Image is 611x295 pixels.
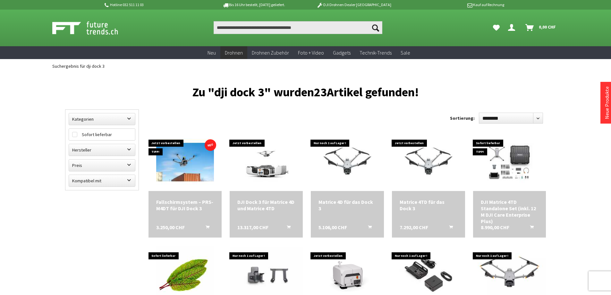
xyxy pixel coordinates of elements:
a: Dein Konto [505,21,520,34]
button: In den Warenkorb [360,224,376,232]
span: Suchergebnis für dji dock 3 [52,63,105,69]
button: Suchen [369,21,382,34]
span: Drohnen Zubehör [252,49,289,56]
input: Produkt, Marke, Kategorie, EAN, Artikelnummer… [214,21,382,34]
p: DJI Drohnen Dealer [GEOGRAPHIC_DATA] [304,1,404,9]
a: Technik-Trends [355,46,396,59]
span: 7.292,00 CHF [400,224,428,230]
a: Matrice 4TD für das Dock 3 7.292,00 CHF In den Warenkorb [400,199,457,212]
a: Matrice 4D für das Dock 3 5.106,00 CHF In den Warenkorb [318,199,376,212]
p: Bis 16 Uhr bestellt, [DATE] geliefert. [204,1,304,9]
a: Sale [396,46,415,59]
div: Matrice 4TD für das Dock 3 [400,199,457,212]
a: Neue Produkte [604,86,610,119]
span: Technik-Trends [360,49,392,56]
div: Fallschirmsystem – PRS-M4DT für DJI Dock 3 [156,199,214,212]
a: DJI Dock 3 für Matrice 4D und Matrice 4TD 13.317,00 CHF In den Warenkorb [237,199,295,212]
div: DJI Dock 3 für Matrice 4D und Matrice 4TD [237,199,295,212]
button: In den Warenkorb [522,224,538,232]
div: Matrice 4D für das Dock 3 [318,199,376,212]
span: 8.990,00 CHF [481,224,509,230]
span: Foto + Video [298,49,324,56]
span: Sale [401,49,410,56]
img: DJI Dock 3 für Matrice 4D und Matrice 4TD [237,133,295,191]
img: Matrice 4D für das Dock 3 [311,135,384,190]
label: Sortierung: [450,113,475,123]
a: Drohnen [220,46,247,59]
img: Fallschirmsystem – PRS-M4DT für DJI Dock 3 [156,133,214,191]
p: Hotline 032 511 11 03 [104,1,204,9]
span: Neu [208,49,216,56]
button: In den Warenkorb [279,224,294,232]
span: 5.106,00 CHF [318,224,347,230]
span: Gadgets [333,49,351,56]
span: 3.250,00 CHF [156,224,185,230]
button: In den Warenkorb [441,224,457,232]
button: In den Warenkorb [198,224,213,232]
a: DJI Matrice 4TD Standalone Set (inkl. 12 M DJI Care Enterprise Plus) 8.990,00 CHF In den Warenkorb [481,199,539,224]
span: Drohnen [225,49,243,56]
label: Preis [69,160,135,171]
a: Gadgets [328,46,355,59]
img: DJI Matrice 4TD Standalone Set (inkl. 12 M DJI Care Enterprise Plus) [473,136,546,189]
label: Hersteller [69,144,135,156]
label: Sofort lieferbar [69,129,135,140]
span: 0,00 CHF [539,22,556,32]
img: Matrice 4TD für das Dock 3 [392,135,465,190]
p: Kauf auf Rechnung [404,1,504,9]
span: 13.317,00 CHF [237,224,268,230]
span: 23 [314,84,327,100]
a: Meine Favoriten [490,21,503,34]
a: Warenkorb [523,21,559,34]
label: Kategorien [69,113,135,125]
a: Fallschirmsystem – PRS-M4DT für DJI Dock 3 3.250,00 CHF In den Warenkorb [156,199,214,212]
h1: Zu "dji dock 3" wurden Artikel gefunden! [65,88,546,97]
div: DJI Matrice 4TD Standalone Set (inkl. 12 M DJI Care Enterprise Plus) [481,199,539,224]
img: Shop Futuretrends - zur Startseite wechseln [52,20,132,36]
a: Neu [203,46,220,59]
a: Foto + Video [293,46,328,59]
label: Kompatibel mit [69,175,135,187]
a: Drohnen Zubehör [247,46,293,59]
